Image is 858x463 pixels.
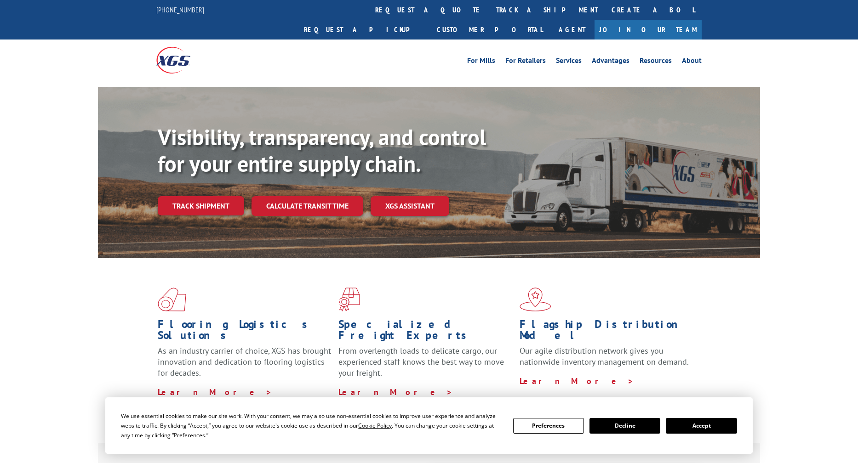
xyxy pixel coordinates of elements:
button: Decline [589,418,660,434]
div: Cookie Consent Prompt [105,397,753,454]
a: Agent [549,20,595,40]
a: Services [556,57,582,67]
h1: Specialized Freight Experts [338,319,512,345]
a: For Retailers [505,57,546,67]
a: For Mills [467,57,495,67]
a: Request a pickup [297,20,430,40]
h1: Flagship Distribution Model [520,319,693,345]
div: We use essential cookies to make our site work. With your consent, we may also use non-essential ... [121,411,502,440]
a: Learn More > [338,387,453,397]
a: About [682,57,702,67]
a: Learn More > [158,387,272,397]
span: Cookie Policy [358,422,392,429]
h1: Flooring Logistics Solutions [158,319,332,345]
button: Accept [666,418,737,434]
img: xgs-icon-focused-on-flooring-red [338,288,360,311]
a: Advantages [592,57,629,67]
img: xgs-icon-flagship-distribution-model-red [520,288,551,311]
img: xgs-icon-total-supply-chain-intelligence-red [158,288,186,311]
p: From overlength loads to delicate cargo, our experienced staff knows the best way to move your fr... [338,345,512,386]
a: Track shipment [158,196,244,215]
a: [PHONE_NUMBER] [156,5,204,14]
a: Customer Portal [430,20,549,40]
span: Preferences [174,431,205,439]
span: As an industry carrier of choice, XGS has brought innovation and dedication to flooring logistics... [158,345,331,378]
a: Join Our Team [595,20,702,40]
b: Visibility, transparency, and control for your entire supply chain. [158,123,486,178]
button: Preferences [513,418,584,434]
a: Learn More > [520,376,634,386]
span: Our agile distribution network gives you nationwide inventory management on demand. [520,345,689,367]
a: Calculate transit time [252,196,363,216]
a: XGS ASSISTANT [371,196,449,216]
a: Resources [640,57,672,67]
